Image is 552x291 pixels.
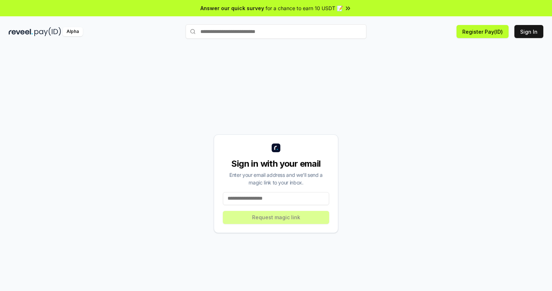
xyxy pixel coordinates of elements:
img: logo_small [272,144,280,152]
img: pay_id [34,27,61,36]
span: Answer our quick survey [200,4,264,12]
div: Enter your email address and we’ll send a magic link to your inbox. [223,171,329,186]
div: Sign in with your email [223,158,329,170]
span: for a chance to earn 10 USDT 📝 [266,4,343,12]
button: Register Pay(ID) [457,25,509,38]
div: Alpha [63,27,83,36]
button: Sign In [514,25,543,38]
img: reveel_dark [9,27,33,36]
